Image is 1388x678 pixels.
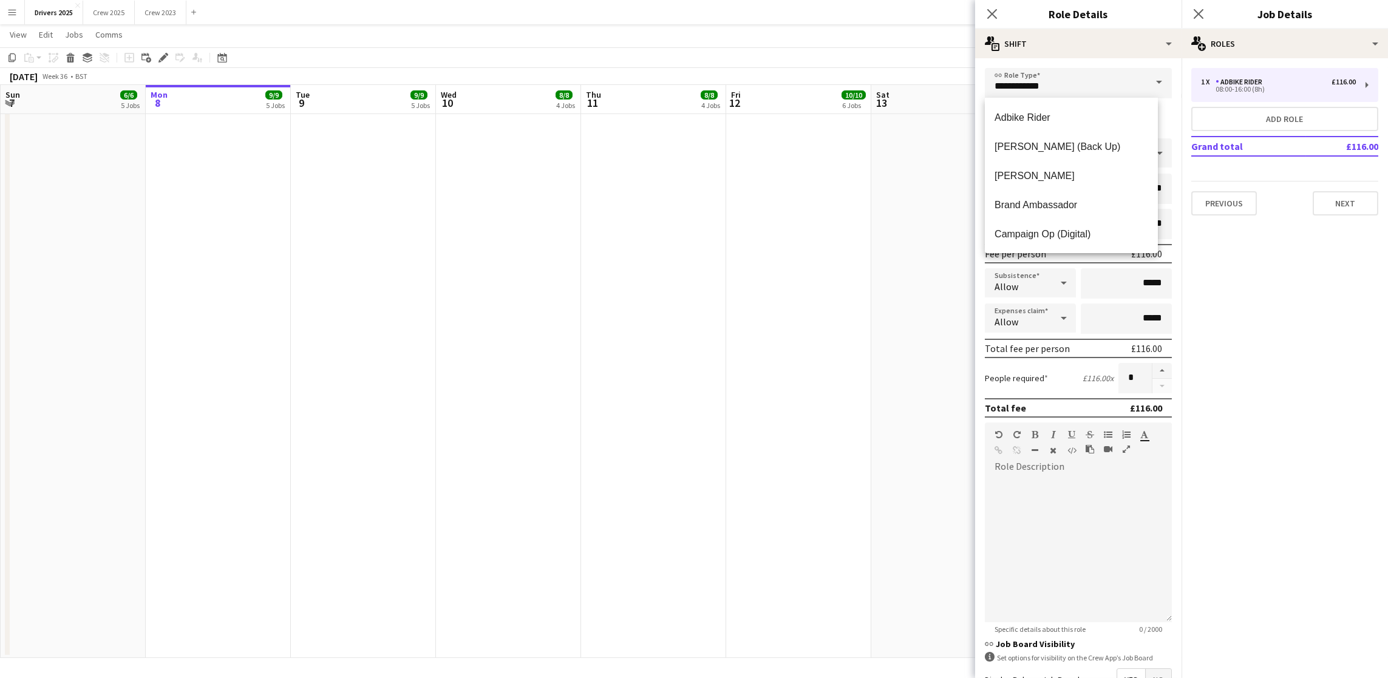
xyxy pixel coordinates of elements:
[1201,86,1356,92] div: 08:00-16:00 (8h)
[876,89,890,100] span: Sat
[121,101,140,110] div: 5 Jobs
[995,141,1148,152] span: [PERSON_NAME] (Back Up)
[1182,29,1388,58] div: Roles
[842,90,866,100] span: 10/10
[1122,430,1131,439] button: Ordered List
[60,27,88,42] a: Jobs
[1332,78,1356,86] div: £116.00
[1131,248,1162,260] div: £116.00
[65,29,83,40] span: Jobs
[701,90,718,100] span: 8/8
[135,1,186,24] button: Crew 2023
[995,170,1148,181] span: [PERSON_NAME]
[439,96,457,110] span: 10
[10,70,38,83] div: [DATE]
[1129,625,1172,634] span: 0 / 2000
[985,373,1048,384] label: People required
[39,29,53,40] span: Edit
[95,29,123,40] span: Comms
[5,27,32,42] a: View
[266,101,285,110] div: 5 Jobs
[75,72,87,81] div: BST
[40,72,70,81] span: Week 36
[1086,430,1094,439] button: Strikethrough
[1216,78,1267,86] div: Adbike Rider
[4,96,20,110] span: 7
[1031,446,1039,455] button: Horizontal Line
[1131,342,1162,354] div: £116.00
[556,101,575,110] div: 4 Jobs
[1104,444,1112,454] button: Insert video
[975,6,1182,22] h3: Role Details
[985,639,1172,649] h3: Job Board Visibility
[120,90,137,100] span: 6/6
[985,625,1095,634] span: Specific details about this role
[1067,446,1076,455] button: HTML Code
[985,248,1046,260] div: Fee per person
[83,1,135,24] button: Crew 2025
[441,89,457,100] span: Wed
[1140,430,1149,439] button: Text Color
[975,29,1182,58] div: Shift
[1049,430,1058,439] button: Italic
[701,101,720,110] div: 4 Jobs
[995,199,1148,211] span: Brand Ambassador
[1067,430,1076,439] button: Underline
[995,228,1148,240] span: Campaign Op (Digital)
[1104,430,1112,439] button: Unordered List
[729,96,741,110] span: 12
[995,280,1018,293] span: Allow
[995,316,1018,328] span: Allow
[586,89,601,100] span: Thu
[1313,191,1378,215] button: Next
[1182,6,1388,22] h3: Job Details
[1031,430,1039,439] button: Bold
[411,101,430,110] div: 5 Jobs
[1201,78,1216,86] div: 1 x
[149,96,168,110] span: 8
[265,90,282,100] span: 9/9
[842,101,865,110] div: 6 Jobs
[10,29,27,40] span: View
[584,96,601,110] span: 11
[1122,444,1131,454] button: Fullscreen
[731,89,741,100] span: Fri
[1306,137,1378,156] td: £116.00
[874,96,890,110] span: 13
[556,90,573,100] span: 8/8
[25,1,83,24] button: Drivers 2025
[151,89,168,100] span: Mon
[34,27,58,42] a: Edit
[995,112,1148,123] span: Adbike Rider
[1152,363,1172,379] button: Increase
[1191,191,1257,215] button: Previous
[90,27,128,42] a: Comms
[5,89,20,100] span: Sun
[985,402,1026,414] div: Total fee
[1013,430,1021,439] button: Redo
[985,652,1172,663] div: Set options for visibility on the Crew App’s Job Board
[985,342,1070,354] div: Total fee per person
[1083,373,1114,384] div: £116.00 x
[1086,444,1094,454] button: Paste as plain text
[1191,107,1378,131] button: Add role
[294,96,310,110] span: 9
[296,89,310,100] span: Tue
[1049,446,1058,455] button: Clear Formatting
[995,430,1003,439] button: Undo
[1130,402,1162,414] div: £116.00
[410,90,427,100] span: 9/9
[1191,137,1306,156] td: Grand total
